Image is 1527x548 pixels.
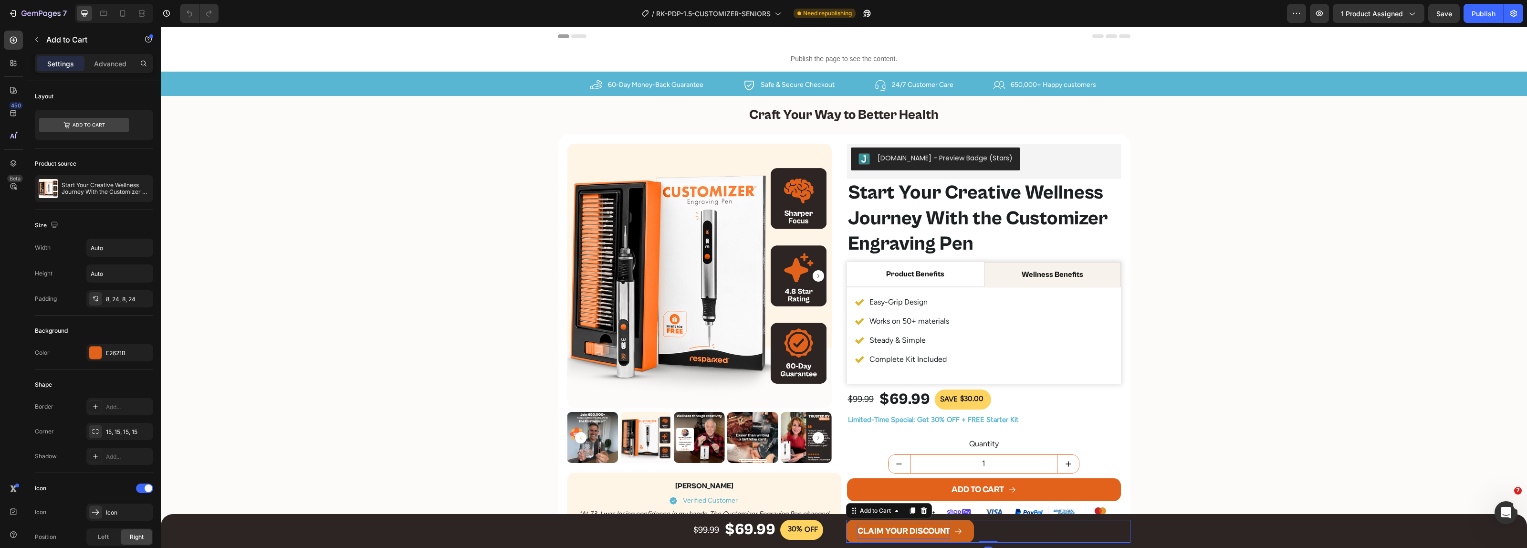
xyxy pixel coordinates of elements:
div: [DOMAIN_NAME] - Preview Badge (Stars) [717,126,852,137]
div: Quantity [686,410,960,425]
div: Corner [35,427,54,436]
p: Settings [47,59,74,69]
p: Complete Kit Included [709,327,788,338]
p: Verified Customer [522,469,577,479]
p: 60-Day Money-Back Guarantee [447,53,543,63]
div: OFF [642,497,659,509]
div: Product source [35,159,76,168]
div: $99.99 [686,366,714,379]
span: Save [1436,10,1452,18]
div: Beta [7,175,23,182]
span: Need republishing [803,9,852,18]
div: 30% [626,497,642,508]
iframe: Design area [161,27,1527,548]
div: Icon [35,508,46,516]
input: Auto [87,239,153,256]
span: 7 [1514,487,1522,495]
div: 8, 24, 8, 24 [106,295,151,304]
div: Shape [35,380,52,389]
span: Limited-Time Special: Get 30% OFF + FREE Starter Kit [687,389,858,397]
p: 7 [63,8,67,19]
p: 650,000+ Happy customers [850,53,935,63]
p: Advanced [94,59,126,69]
div: Background [35,327,68,335]
div: E2621B [106,349,151,358]
span: Right [130,533,144,541]
span: / [652,9,654,19]
p: Steady & Simple [709,308,788,319]
p: Works on 50+ materials [709,289,788,300]
button: CLAIM YOUR DISCOUNT [685,493,813,516]
div: Size [35,219,60,232]
div: 0 [823,520,832,527]
p: Start Your Creative Wellness Journey With the Customizer Engraving Pen [62,182,149,195]
input: Auto [87,265,153,282]
input: quantity [749,428,897,446]
strong: [PERSON_NAME] [514,455,573,464]
i: "At 73, I was losing confidence in my hands. The Customizer Engraving Pen changed everything. I s... [418,483,668,539]
div: Height [35,269,52,278]
button: increment [897,428,918,446]
div: 15, 15, 15, 15 [106,428,151,436]
div: Shadow [35,452,57,461]
div: Layout [35,92,53,101]
div: Add... [106,403,151,411]
img: product feature img [39,179,58,198]
button: Publish [1464,4,1504,23]
div: $30.00 [798,367,824,378]
div: Undo/Redo [180,4,219,23]
div: Padding [35,295,57,303]
p: Product Benefits [725,241,784,254]
img: Judgeme.png [698,126,709,138]
p: 24/7 Customer Care [731,53,793,63]
button: Judge.me - Preview Badge (Stars) [690,121,859,144]
h2: Start Your Creative Wellness Journey With the Customizer Engraving Pen [686,152,960,231]
button: Save [1428,4,1460,23]
iframe: Intercom live chat [1495,501,1517,524]
button: decrement [728,428,749,446]
p: Publish the page to see the content. [397,27,970,37]
div: $99.99 [532,497,559,510]
div: Position [35,533,56,541]
p: Add to Cart [46,34,127,45]
p: Wellness Benefits [861,241,922,255]
div: $69.99 [718,362,770,384]
div: 450 [9,102,23,109]
div: Border [35,402,53,411]
div: Publish [1472,9,1496,19]
button: Carousel Back Arrow [414,405,426,417]
button: Carousel Next Arrow [652,243,663,255]
div: Icon [35,484,46,493]
img: Payment-method2.png [780,474,960,497]
div: Icon [106,508,151,517]
div: $69.99 [563,492,616,514]
p: Easy-Grip Design [709,270,788,281]
button: 7 [4,4,71,23]
div: SAVE [778,367,798,379]
div: Add to Cart [697,480,732,488]
div: Color [35,348,50,357]
div: ADD TO CART [791,455,843,471]
button: 1 product assigned [1333,4,1424,23]
span: RK-PDP-1.5-CUSTOMIZER-SENIORS [656,9,771,19]
div: Width [35,243,51,252]
span: 1 product assigned [1341,9,1403,19]
p: Safe & Secure Checkout [600,53,674,63]
span: Left [98,533,109,541]
button: ADD TO CART [686,452,960,474]
div: CLAIM YOUR DISCOUNT [697,497,789,512]
button: Carousel Next Arrow [652,405,663,417]
div: Add... [106,453,151,461]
